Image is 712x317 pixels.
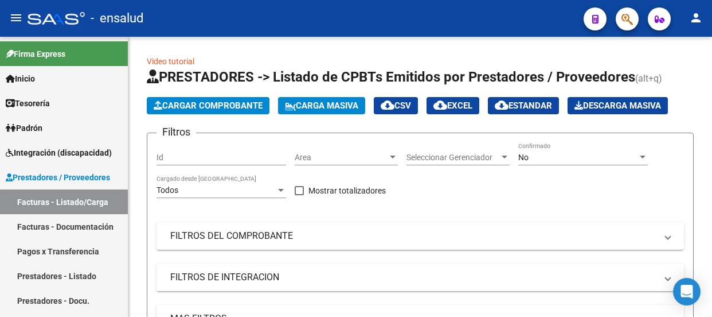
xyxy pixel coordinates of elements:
mat-expansion-panel-header: FILTROS DE INTEGRACION [157,264,684,291]
mat-icon: cloud_download [433,98,447,112]
button: Cargar Comprobante [147,97,269,114]
span: Area [295,153,388,163]
span: EXCEL [433,100,472,111]
span: PRESTADORES -> Listado de CPBTs Emitidos por Prestadores / Proveedores [147,69,635,85]
div: Open Intercom Messenger [673,278,701,306]
span: Mostrar totalizadores [308,184,386,198]
span: Estandar [495,100,552,111]
mat-icon: cloud_download [381,98,394,112]
span: Integración (discapacidad) [6,146,112,159]
a: Video tutorial [147,57,194,66]
span: Descarga Masiva [574,100,661,111]
button: Carga Masiva [278,97,365,114]
mat-panel-title: FILTROS DEL COMPROBANTE [170,230,656,242]
h3: Filtros [157,124,196,140]
button: CSV [374,97,418,114]
mat-panel-title: FILTROS DE INTEGRACION [170,271,656,284]
span: Seleccionar Gerenciador [406,153,499,163]
span: Cargar Comprobante [154,100,263,111]
span: Inicio [6,72,35,85]
span: No [518,153,529,162]
mat-icon: menu [9,11,23,25]
app-download-masive: Descarga masiva de comprobantes (adjuntos) [568,97,668,114]
span: Prestadores / Proveedores [6,171,110,184]
span: Carga Masiva [285,100,358,111]
span: - ensalud [91,6,143,31]
span: Firma Express [6,48,65,60]
mat-icon: person [689,11,703,25]
span: CSV [381,100,411,111]
span: Padrón [6,122,42,134]
mat-expansion-panel-header: FILTROS DEL COMPROBANTE [157,222,684,250]
button: EXCEL [427,97,479,114]
span: Todos [157,185,178,195]
mat-icon: cloud_download [495,98,508,112]
span: (alt+q) [635,73,662,84]
button: Descarga Masiva [568,97,668,114]
span: Tesorería [6,97,50,110]
button: Estandar [488,97,559,114]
